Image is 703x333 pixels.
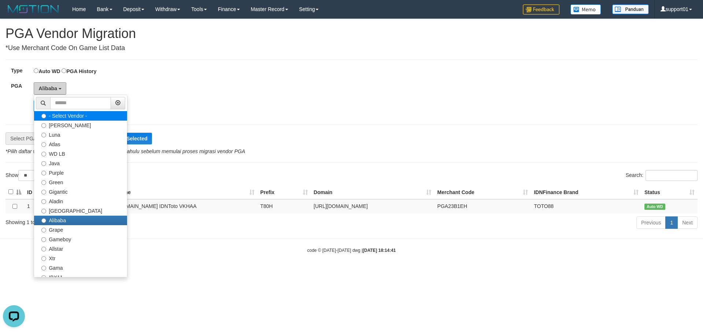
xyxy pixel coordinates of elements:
label: Xtr [34,254,127,263]
input: Purple [41,171,46,175]
label: [GEOGRAPHIC_DATA] [34,206,127,216]
select: Showentries [18,170,46,181]
td: [URL][DOMAIN_NAME] [311,199,435,213]
h4: *Use Merchant Code On Game List Data [5,45,698,52]
span: Alibaba [38,86,57,91]
label: Purple [34,168,127,178]
input: Green [41,180,46,185]
img: MOTION_logo.png [5,4,61,15]
label: Gigantic [34,187,127,197]
th: Status: activate to sort column ascending [641,185,698,199]
input: Gigantic [41,190,46,194]
input: Atlas [41,142,46,147]
img: Button%20Memo.svg [570,4,601,15]
td: [DOMAIN_NAME] IDNToto VKHAA [114,199,257,213]
button: Open LiveChat chat widget [3,3,25,25]
th: Domain: activate to sort column ascending [311,185,435,199]
strong: [DATE] 18:14:41 [363,248,396,253]
input: Grape [41,228,46,232]
i: *Pilih daftar website yang ingin dipindahkan terlebih dahulu sebelum memulai proses migrasi vendo... [5,148,245,154]
label: Atlas [34,140,127,149]
span: Auto WD [644,204,665,210]
input: Auto WD [34,68,38,73]
label: Auto WD [34,67,60,75]
img: panduan.png [612,4,649,14]
label: Grape [34,225,127,235]
label: Aladin [34,197,127,206]
input: Aladin [41,199,46,204]
label: Type [5,67,34,74]
input: Java [41,161,46,166]
input: Gameboy [41,237,46,242]
th: Name: activate to sort column ascending [114,185,257,199]
input: IBX11 [41,275,46,280]
h1: PGA Vendor Migration [5,26,698,41]
label: Search: [626,170,698,181]
input: [PERSON_NAME] [41,123,46,128]
label: - Select Vendor - [34,111,127,121]
small: code © [DATE]-[DATE] dwg | [307,248,396,253]
a: Next [677,216,698,229]
label: IBX11 [34,273,127,282]
label: Java [34,159,127,168]
th: ID: activate to sort column ascending [24,185,43,199]
div: Showing 1 to 1 of 1 entries [5,216,287,226]
label: Gama [34,263,127,273]
a: Previous [636,216,666,229]
input: PGA History [62,68,66,73]
td: TOTO88 [531,199,641,213]
label: [PERSON_NAME] [34,121,127,130]
th: IDNFinance Brand: activate to sort column ascending [531,185,641,199]
label: Green [34,178,127,187]
label: Allstar [34,244,127,254]
input: Xtr [41,256,46,261]
input: [GEOGRAPHIC_DATA] [41,209,46,213]
a: 1 [665,216,678,229]
label: WD LB [34,149,127,159]
input: Gama [41,266,46,270]
input: Alibaba [41,218,46,223]
input: - Select Vendor - [41,114,46,118]
label: PGA [5,82,34,90]
button: Alibaba [34,82,66,95]
th: Prefix: activate to sort column ascending [257,185,311,199]
div: Select PGA To Migrate [5,132,66,145]
th: Merchant Code: activate to sort column ascending [434,185,531,199]
td: T80H [257,199,311,213]
input: Search: [646,170,698,181]
input: Allstar [41,247,46,251]
input: Luna [41,133,46,137]
img: Feedback.jpg [523,4,559,15]
label: PGA History [62,67,96,75]
td: PGA23B1EH [434,199,531,213]
input: WD LB [41,152,46,156]
label: Gameboy [34,235,127,244]
label: Show entries [5,170,61,181]
label: Luna [34,130,127,140]
td: 1 [24,199,43,213]
label: Alibaba [34,216,127,225]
